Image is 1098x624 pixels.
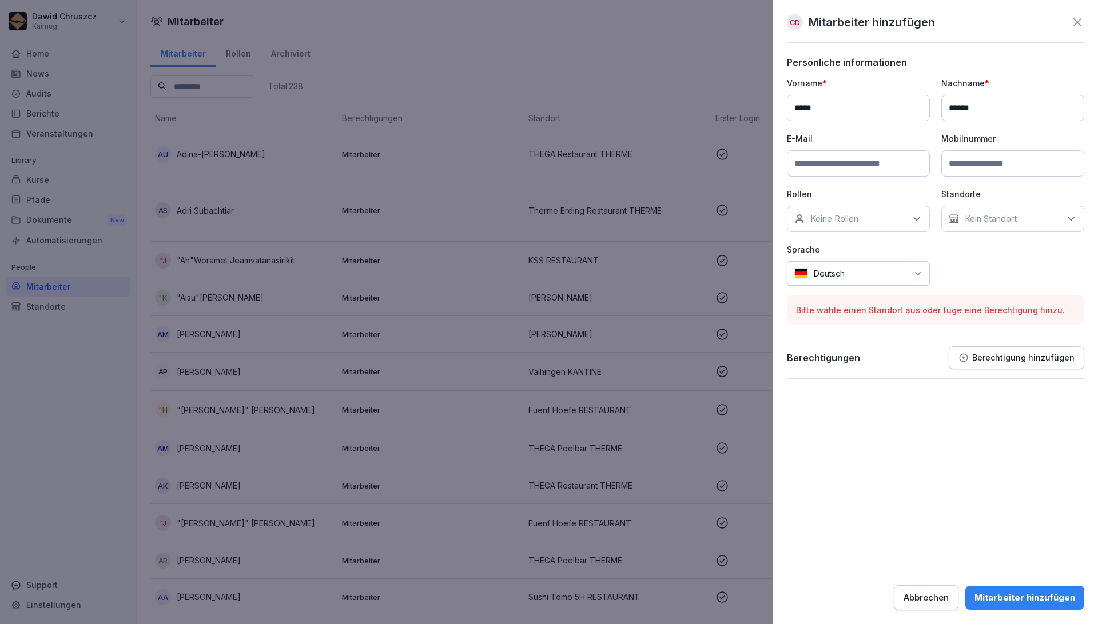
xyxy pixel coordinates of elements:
button: Abbrechen [894,585,958,610]
p: Mitarbeiter hinzufügen [809,14,935,31]
div: Mitarbeiter hinzufügen [974,591,1075,604]
div: Abbrechen [904,591,949,604]
p: Berechtigungen [787,352,860,363]
p: E-Mail [787,133,930,145]
p: Nachname [941,77,1084,89]
p: Keine Rollen [810,213,858,225]
p: Vorname [787,77,930,89]
button: Mitarbeiter hinzufügen [965,586,1084,610]
div: Deutsch [787,261,930,286]
p: Persönliche informationen [787,57,1084,68]
button: Berechtigung hinzufügen [949,346,1084,369]
p: Sprache [787,243,930,255]
p: Standorte [941,188,1084,200]
div: CD [787,14,803,30]
p: Berechtigung hinzufügen [972,353,1075,362]
p: Mobilnummer [941,133,1084,145]
p: Kein Standort [965,213,1017,225]
p: Rollen [787,188,930,200]
p: Bitte wähle einen Standort aus oder füge eine Berechtigung hinzu. [796,304,1075,316]
img: de.svg [794,268,808,279]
